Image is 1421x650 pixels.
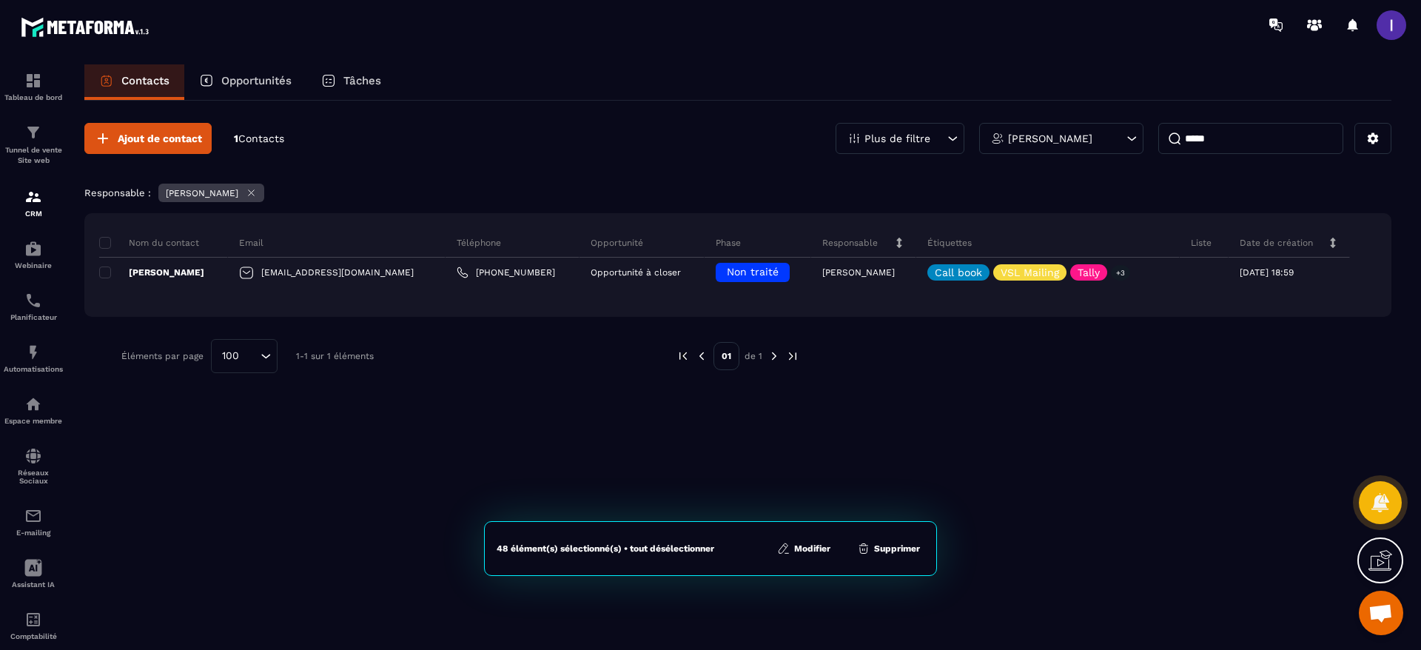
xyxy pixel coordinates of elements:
[24,344,42,361] img: automations
[935,267,982,278] p: Call book
[4,177,63,229] a: formationformationCRM
[4,61,63,113] a: formationformationTableau de bord
[853,541,924,556] button: Supprimer
[24,124,42,141] img: formation
[4,580,63,589] p: Assistant IA
[4,529,63,537] p: E-mailing
[716,237,741,249] p: Phase
[21,13,154,41] img: logo
[217,348,244,364] span: 100
[457,267,555,278] a: [PHONE_NUMBER]
[1191,237,1212,249] p: Liste
[713,342,739,370] p: 01
[4,210,63,218] p: CRM
[773,541,835,556] button: Modifier
[4,93,63,101] p: Tableau de bord
[727,266,779,278] span: Non traité
[24,395,42,413] img: automations
[211,339,278,373] div: Search for option
[84,187,151,198] p: Responsable :
[1240,267,1294,278] p: [DATE] 18:59
[4,261,63,269] p: Webinaire
[4,113,63,177] a: formationformationTunnel de vente Site web
[24,240,42,258] img: automations
[767,349,781,363] img: next
[343,74,381,87] p: Tâches
[121,74,169,87] p: Contacts
[239,237,263,249] p: Email
[24,188,42,206] img: formation
[4,632,63,640] p: Comptabilité
[4,229,63,281] a: automationsautomationsWebinaire
[24,611,42,629] img: accountant
[864,133,930,144] p: Plus de filtre
[4,365,63,373] p: Automatisations
[84,123,212,154] button: Ajout de contact
[99,267,204,278] p: [PERSON_NAME]
[457,237,501,249] p: Téléphone
[745,350,762,362] p: de 1
[1078,267,1100,278] p: Tally
[118,131,202,146] span: Ajout de contact
[4,281,63,332] a: schedulerschedulerPlanificateur
[306,64,396,100] a: Tâches
[296,351,374,361] p: 1-1 sur 1 éléments
[591,267,681,278] p: Opportunité à closer
[4,384,63,436] a: automationsautomationsEspace membre
[24,292,42,309] img: scheduler
[4,436,63,496] a: social-networksocial-networkRéseaux Sociaux
[927,237,972,249] p: Étiquettes
[4,496,63,548] a: emailemailE-mailing
[4,417,63,425] p: Espace membre
[238,133,284,144] span: Contacts
[24,447,42,465] img: social-network
[4,145,63,166] p: Tunnel de vente Site web
[166,188,238,198] p: [PERSON_NAME]
[244,348,257,364] input: Search for option
[24,507,42,525] img: email
[184,64,306,100] a: Opportunités
[676,349,690,363] img: prev
[4,313,63,321] p: Planificateur
[24,72,42,90] img: formation
[1008,133,1092,144] p: [PERSON_NAME]
[1111,265,1130,281] p: +3
[99,237,199,249] p: Nom du contact
[121,351,204,361] p: Éléments par page
[695,349,708,363] img: prev
[4,332,63,384] a: automationsautomationsAutomatisations
[4,469,63,485] p: Réseaux Sociaux
[4,548,63,600] a: Assistant IA
[1240,237,1313,249] p: Date de création
[497,543,714,554] div: 48 élément(s) sélectionné(s) • tout désélectionner
[1359,591,1403,635] div: Ouvrir le chat
[786,349,799,363] img: next
[822,267,895,278] p: [PERSON_NAME]
[1001,267,1059,278] p: VSL Mailing
[234,132,284,146] p: 1
[822,237,878,249] p: Responsable
[84,64,184,100] a: Contacts
[591,237,643,249] p: Opportunité
[221,74,292,87] p: Opportunités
